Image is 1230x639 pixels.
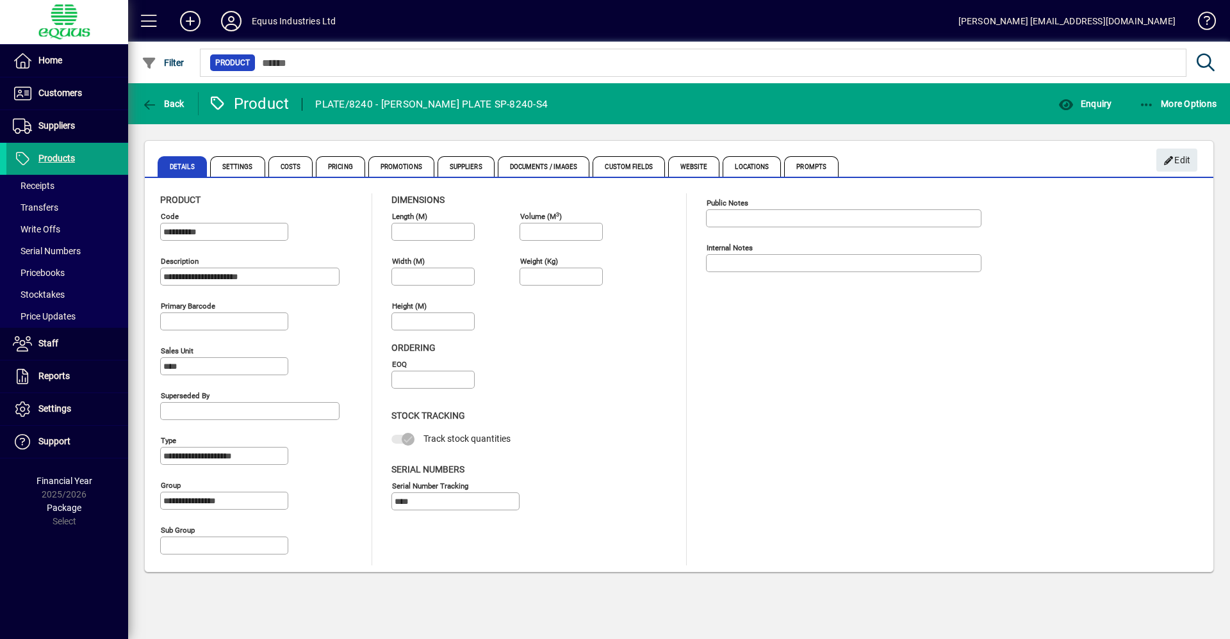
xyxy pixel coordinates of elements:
span: Settings [210,156,265,177]
button: Edit [1156,149,1197,172]
a: Support [6,426,128,458]
button: More Options [1136,92,1220,115]
span: Receipts [13,181,54,191]
mat-label: Public Notes [707,198,748,207]
button: Enquiry [1055,92,1115,115]
a: Knowledge Base [1188,3,1214,44]
div: Product [208,93,290,114]
mat-label: Length (m) [392,212,427,221]
a: Write Offs [6,218,128,240]
a: Settings [6,393,128,425]
mat-label: Superseded by [161,391,209,400]
div: PLATE/8240 - [PERSON_NAME] PLATE SP-8240-S4 [315,94,548,115]
button: Filter [138,51,188,74]
span: Locations [723,156,781,177]
span: Stocktakes [13,289,65,300]
span: Back [142,99,184,109]
mat-label: Description [161,257,199,266]
span: Support [38,436,70,446]
span: Enquiry [1058,99,1111,109]
span: Details [158,156,207,177]
mat-label: Height (m) [392,302,427,311]
mat-label: Sales unit [161,346,193,355]
mat-label: Primary barcode [161,302,215,311]
mat-label: Group [161,481,181,490]
span: Price Updates [13,311,76,321]
a: Pricebooks [6,262,128,284]
mat-label: Serial Number tracking [392,481,468,490]
a: Customers [6,77,128,109]
span: More Options [1139,99,1217,109]
button: Add [170,10,211,33]
a: Transfers [6,197,128,218]
span: Promotions [368,156,434,177]
span: Stock Tracking [391,410,465,421]
span: Products [38,153,75,163]
mat-label: Weight (Kg) [520,257,558,266]
mat-label: Internal Notes [707,243,753,252]
a: Home [6,45,128,77]
mat-label: Sub group [161,526,195,535]
mat-label: Width (m) [392,257,425,266]
div: [PERSON_NAME] [EMAIL_ADDRESS][DOMAIN_NAME] [958,11,1176,31]
button: Back [138,92,188,115]
span: Pricebooks [13,268,65,278]
app-page-header-button: Back [128,92,199,115]
a: Suppliers [6,110,128,142]
a: Stocktakes [6,284,128,305]
div: Equus Industries Ltd [252,11,336,31]
span: Prompts [784,156,839,177]
span: Home [38,55,62,65]
span: Pricing [316,156,365,177]
mat-label: Volume (m ) [520,212,562,221]
span: Costs [268,156,313,177]
mat-label: EOQ [392,360,407,369]
span: Write Offs [13,224,60,234]
span: Reports [38,371,70,381]
span: Serial Numbers [391,464,464,474]
span: Financial Year [37,476,92,486]
sup: 3 [556,211,559,217]
span: Ordering [391,343,436,353]
a: Reports [6,360,128,392]
a: Staff [6,328,128,360]
span: Custom Fields [593,156,664,177]
span: Customers [38,88,82,98]
span: Staff [38,338,58,348]
button: Profile [211,10,252,33]
span: Dimensions [391,195,445,205]
span: Documents / Images [498,156,590,177]
span: Package [47,503,81,513]
span: Suppliers [438,156,495,177]
span: Settings [38,403,71,414]
span: Filter [142,58,184,68]
a: Receipts [6,175,128,197]
span: Suppliers [38,120,75,131]
span: Edit [1163,150,1191,171]
span: Transfers [13,202,58,213]
span: Product [160,195,201,205]
span: Website [668,156,720,177]
a: Serial Numbers [6,240,128,262]
mat-label: Code [161,212,179,221]
span: Track stock quantities [423,433,511,444]
mat-label: Type [161,436,176,445]
span: Product [215,56,250,69]
span: Serial Numbers [13,246,81,256]
a: Price Updates [6,305,128,327]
